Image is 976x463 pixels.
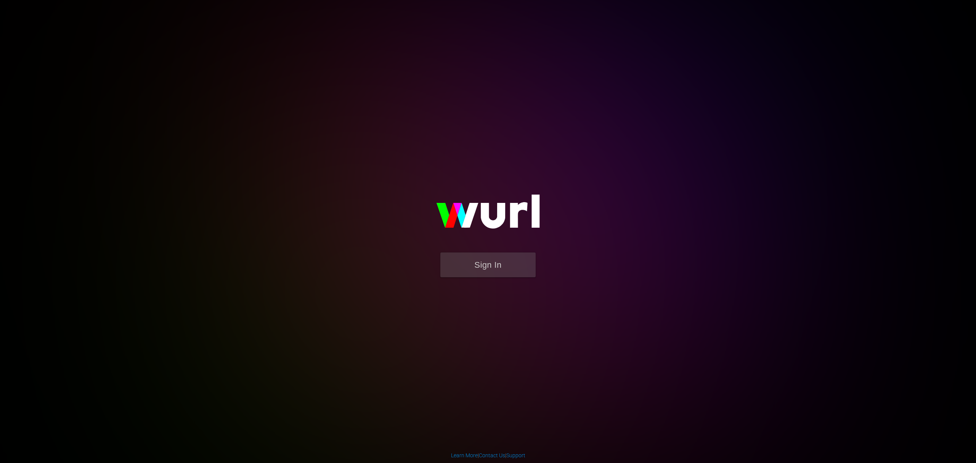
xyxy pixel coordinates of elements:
a: Learn More [451,452,478,458]
button: Sign In [440,252,536,277]
img: wurl-logo-on-black-223613ac3d8ba8fe6dc639794a292ebdb59501304c7dfd60c99c58986ef67473.svg [412,178,564,252]
div: | | [451,452,525,459]
a: Contact Us [479,452,505,458]
a: Support [506,452,525,458]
